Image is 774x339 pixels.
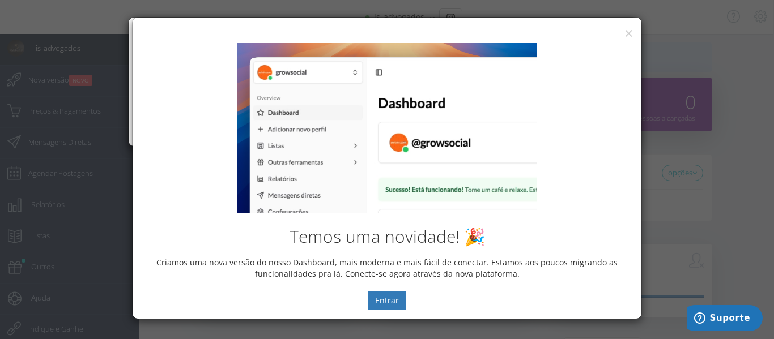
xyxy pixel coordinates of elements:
img: New Dashboard [237,43,537,213]
button: Entrar [368,291,406,310]
p: Criamos uma nova versão do nosso Dashboard, mais moderna e mais fácil de conectar. Estamos aos po... [141,257,633,280]
h2: Temos uma novidade! 🎉 [141,227,633,246]
button: × [624,25,633,41]
iframe: Abre um widget para que você possa encontrar mais informações [687,305,763,333]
